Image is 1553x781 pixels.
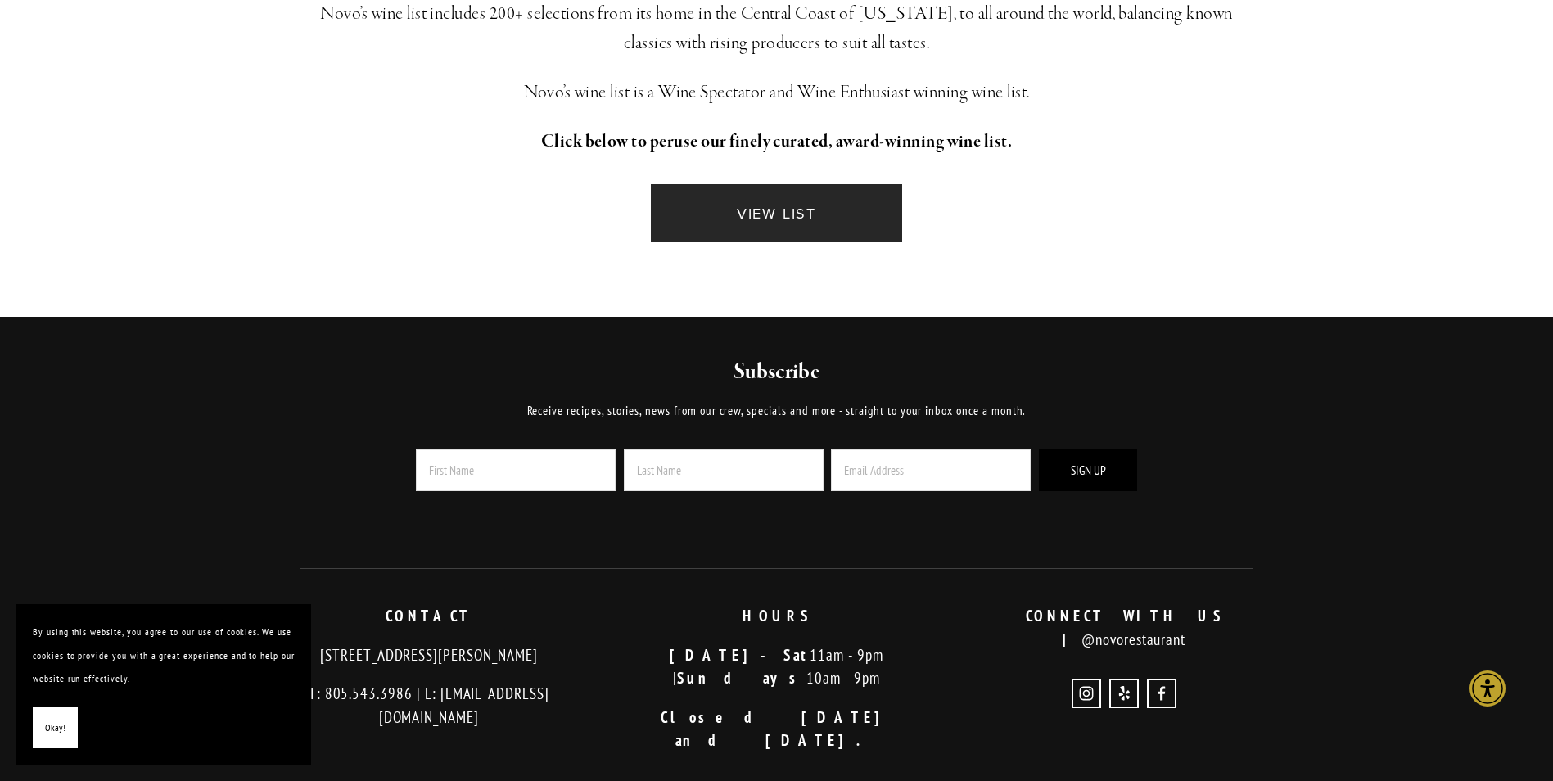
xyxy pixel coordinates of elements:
strong: Sundays [677,668,806,688]
strong: [DATE]-Sat [670,645,810,665]
strong: Closed [DATE] and [DATE]. [661,707,910,751]
a: Instagram [1072,679,1101,708]
p: 11am - 9pm | 10am - 9pm [616,643,937,690]
p: [STREET_ADDRESS][PERSON_NAME] [269,643,589,667]
a: Novo Restaurant and Lounge [1147,679,1176,708]
section: Cookie banner [16,604,311,765]
strong: CONNECT WITH US | [1026,606,1241,649]
p: T: 805.543.3986 | E: [EMAIL_ADDRESS][DOMAIN_NAME] [269,682,589,729]
p: By using this website, you agree to our use of cookies. We use cookies to provide you with a grea... [33,621,295,691]
strong: HOURS [743,606,811,625]
h2: Subscribe [371,358,1182,387]
button: Okay! [33,707,78,749]
input: Last Name [624,449,824,491]
a: VIEW LIST [651,184,901,242]
h3: Novo’s wine list is a Wine Spectator and Wine Enthusiast winning wine list. [300,78,1254,107]
input: First Name [416,449,616,491]
div: Accessibility Menu [1469,670,1506,707]
strong: CONTACT [386,606,472,625]
span: Okay! [45,716,65,740]
input: Email Address [831,449,1031,491]
button: Sign Up [1039,449,1137,491]
p: @novorestaurant [964,604,1284,651]
span: Sign Up [1071,463,1106,478]
a: Yelp [1109,679,1139,708]
p: Receive recipes, stories, news from our crew, specials and more - straight to your inbox once a m... [371,401,1182,421]
strong: Click below to peruse our finely curated, award-winning wine list. [541,130,1013,153]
